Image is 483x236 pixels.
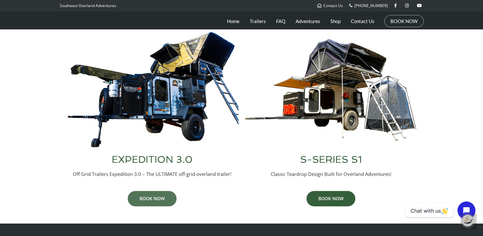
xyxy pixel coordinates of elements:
a: Adventures [296,13,320,29]
a: [PHONE_NUMBER] [349,3,388,8]
span: Contact Us [323,3,343,8]
a: Contact Us [351,13,374,29]
a: Trailers [250,13,266,29]
a: BOOK NOW [306,191,355,206]
p: Classic Teardrop Design Built for Overland Adventures! [245,171,417,177]
h3: S-SERIES S1 [245,155,417,164]
p: Southeast Overland Adventures [60,2,116,10]
h3: EXPEDITION 3.0 [66,155,238,164]
p: Off Grid Trailers Expedition 3.0 – The ULTIMATE off-grid overland trailer! [66,171,238,177]
a: BOOK NOW [128,191,177,206]
img: Southeast Overland Adventures S-Series S1 Overland Trailer Full Setup [245,31,417,148]
span: [PHONE_NUMBER] [354,3,388,8]
a: FAQ [276,13,285,29]
a: BOOK NOW [390,18,418,24]
a: Shop [330,13,341,29]
a: Contact Us [317,3,343,8]
img: Off Grid Trailers Expedition 3.0 Overland Trailer Full Setup [66,31,238,148]
a: Home [227,13,239,29]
